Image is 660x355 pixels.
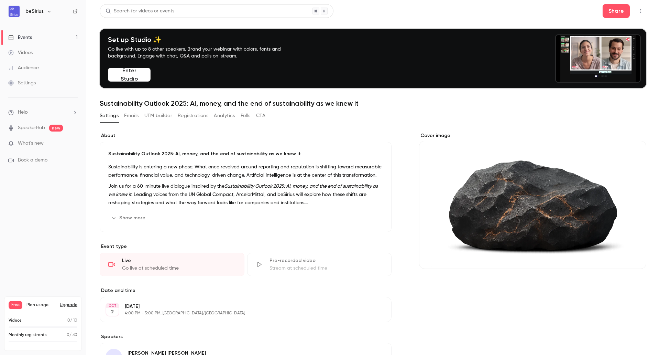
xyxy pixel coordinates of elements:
label: Date and time [100,287,392,294]
button: Upgrade [60,302,77,308]
h1: Sustainability Outlook 2025: AI, money, and the end of sustainability as we knew it [100,99,646,107]
div: Events [8,34,32,41]
button: UTM builder [144,110,172,121]
div: Audience [8,64,39,71]
div: Go live at scheduled time [122,265,236,272]
span: new [49,125,63,132]
p: 2 [111,309,114,315]
span: Free [9,301,22,309]
h6: beSirius [25,8,44,15]
button: CTA [256,110,265,121]
p: Event type [100,243,392,250]
span: What's new [18,140,44,147]
p: / 30 [67,332,77,338]
p: Sustainability is entering a new phase. What once revolved around reporting and reputation is shi... [108,163,383,179]
button: Analytics [214,110,235,121]
button: Enter Studio [108,68,151,82]
span: Book a demo [18,157,47,164]
a: SpeakerHub [18,124,45,132]
button: Polls [241,110,251,121]
div: Pre-recorded video [269,257,383,264]
div: Settings [8,80,36,86]
span: 0 [67,333,69,337]
div: Live [122,257,236,264]
label: Cover image [419,132,646,139]
div: Stream at scheduled time [269,265,383,272]
p: [DATE] [125,303,355,310]
label: About [100,132,392,139]
h4: Set up Studio ✨ [108,35,297,44]
div: OCT [106,303,119,308]
em: Sustainability Outlook 2025: AI, money, and the end of sustainability as we knew it [108,184,378,197]
p: Monthly registrants [9,332,47,338]
div: LiveGo live at scheduled time [100,253,244,276]
div: Pre-recorded videoStream at scheduled time [247,253,392,276]
p: / 10 [67,317,77,324]
img: beSirius [9,6,20,17]
button: Registrations [178,110,208,121]
li: help-dropdown-opener [8,109,78,116]
p: Sustainability Outlook 2025: AI, money, and the end of sustainability as we knew it [108,150,383,157]
button: Show more [108,212,150,223]
div: Search for videos or events [106,8,174,15]
p: Videos [9,317,22,324]
span: 0 [67,319,70,323]
div: Videos [8,49,33,56]
label: Speakers [100,333,392,340]
p: 4:00 PM - 5:00 PM, [GEOGRAPHIC_DATA]/[GEOGRAPHIC_DATA] [125,311,355,316]
span: Help [18,109,28,116]
span: Plan usage [26,302,56,308]
p: Join us for a 60-minute live dialogue inspired by the . Leading voices from the UN Global Compact... [108,182,383,207]
button: Settings [100,110,119,121]
p: Go live with up to 8 other speakers. Brand your webinar with colors, fonts and background. Engage... [108,46,297,60]
button: Emails [124,110,139,121]
section: Cover image [419,132,646,269]
button: Share [603,4,630,18]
